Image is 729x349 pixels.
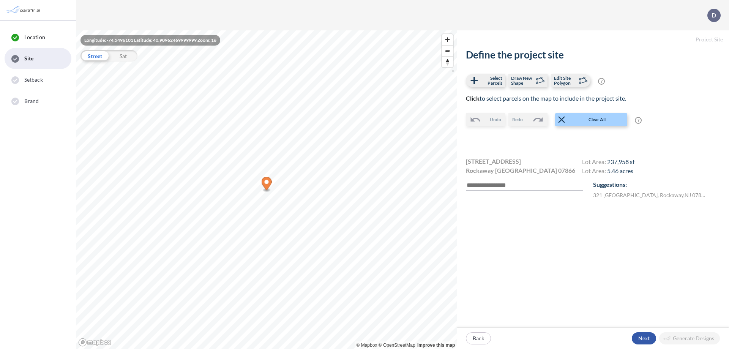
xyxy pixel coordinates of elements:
[554,76,576,85] span: Edit Site Polygon
[511,76,533,85] span: Draw New Shape
[466,95,626,102] span: to select parcels on the map to include in the project site.
[262,177,272,193] div: Map marker
[593,180,720,189] p: Suggestions:
[442,34,453,45] button: Zoom in
[442,46,453,56] span: Zoom out
[466,95,480,102] b: Click
[598,78,605,85] span: ?
[466,166,575,175] span: Rockaway [GEOGRAPHIC_DATA] 07866
[466,157,521,166] span: [STREET_ADDRESS]
[24,97,39,105] span: Brand
[24,55,33,62] span: Site
[635,117,642,124] span: ?
[473,335,484,342] p: Back
[490,116,501,123] span: Undo
[466,332,491,344] button: Back
[567,116,626,123] span: Clear All
[593,191,707,199] label: 321 [GEOGRAPHIC_DATA] , Rockaway , NJ 07866 , US
[379,343,415,348] a: OpenStreetMap
[457,30,729,49] h5: Project Site
[480,76,502,85] span: Select Parcels
[442,56,453,67] button: Reset bearing to north
[442,57,453,67] span: Reset bearing to north
[466,49,720,61] h2: Define the project site
[80,35,220,46] div: Longitude: -74.5496101 Latitude: 40.90962469999999 Zoom: 16
[607,167,633,174] span: 5.46 acres
[78,338,112,347] a: Mapbox homepage
[582,167,634,176] h4: Lot Area:
[466,113,505,126] button: Undo
[512,116,523,123] span: Redo
[24,33,45,41] span: Location
[417,343,455,348] a: Improve this map
[607,158,634,165] span: 237,958 sf
[76,30,457,349] canvas: Map
[109,50,137,62] div: Sat
[712,12,716,19] p: D
[508,113,548,126] button: Redo
[6,3,43,17] img: Parafin
[555,113,627,126] button: Clear All
[632,332,656,344] button: Next
[582,158,634,167] h4: Lot Area:
[357,343,377,348] a: Mapbox
[80,50,109,62] div: Street
[24,76,43,84] span: Setback
[442,45,453,56] button: Zoom out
